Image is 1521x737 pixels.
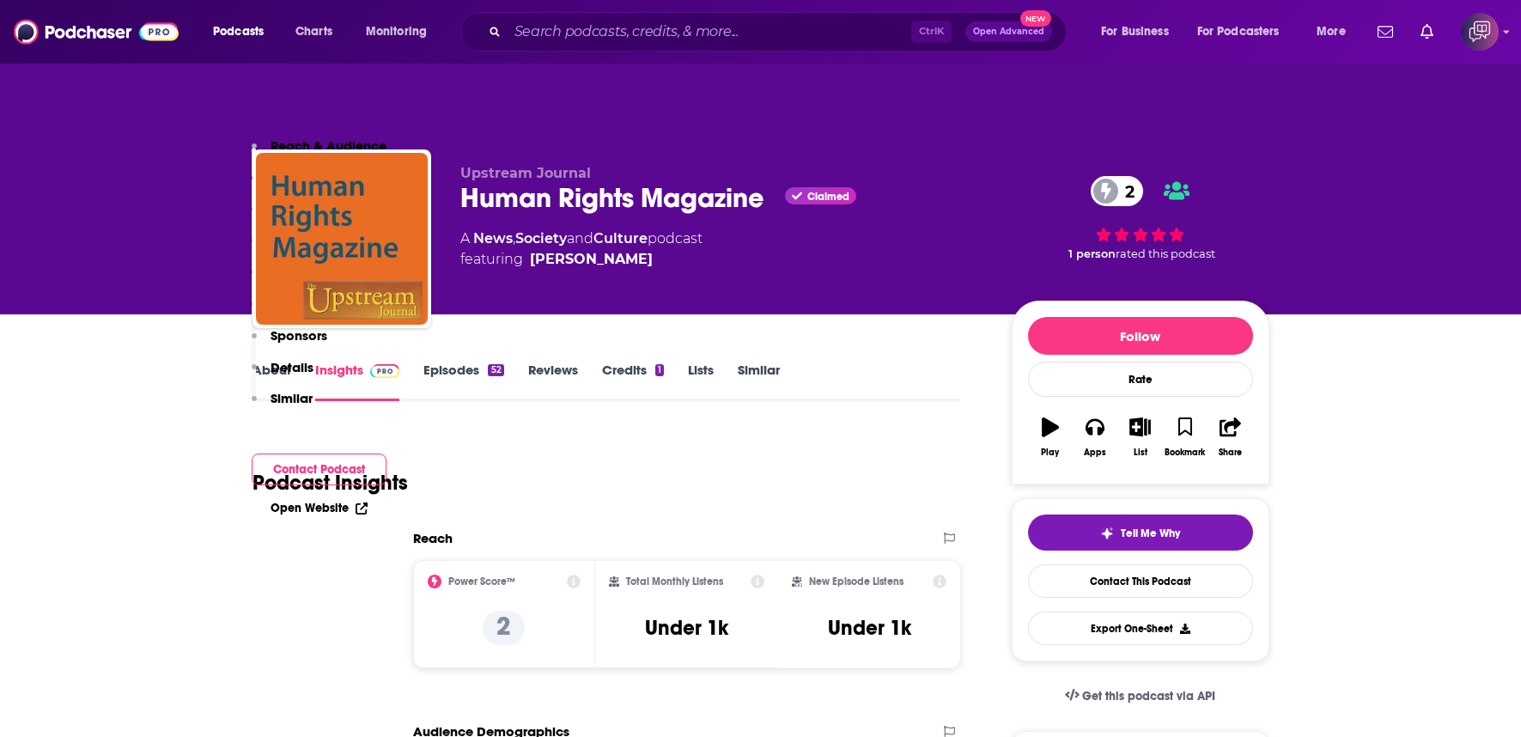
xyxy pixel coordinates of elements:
[1051,675,1230,717] a: Get this podcast via API
[1084,448,1106,458] div: Apps
[530,249,653,270] a: [PERSON_NAME]
[252,359,313,391] button: Details
[483,611,525,645] p: 2
[1012,165,1269,271] div: 2 1 personrated this podcast
[1100,527,1114,540] img: tell me why sparkle
[1028,362,1253,397] div: Rate
[1371,17,1400,46] a: Show notifications dropdown
[252,390,313,422] button: Similar
[448,576,515,588] h2: Power Score™
[688,362,714,401] a: Lists
[1208,406,1252,468] button: Share
[1414,17,1440,46] a: Show notifications dropdown
[1134,448,1147,458] div: List
[1028,612,1253,645] button: Export One-Sheet
[1082,689,1215,703] span: Get this podcast via API
[1091,176,1143,206] a: 2
[473,230,513,247] a: News
[1108,176,1143,206] span: 2
[567,230,593,247] span: and
[602,362,664,401] a: Credits1
[1305,18,1367,46] button: open menu
[1219,448,1242,458] div: Share
[1461,13,1499,51] button: Show profile menu
[1163,406,1208,468] button: Bookmark
[655,364,664,376] div: 1
[1089,18,1190,46] button: open menu
[423,362,503,401] a: Episodes52
[1317,20,1346,44] span: More
[460,165,591,181] span: Upstream Journal
[354,18,449,46] button: open menu
[1073,406,1117,468] button: Apps
[1028,515,1253,551] button: tell me why sparkleTell Me Why
[973,27,1044,36] span: Open Advanced
[809,576,903,588] h2: New Episode Listens
[1028,406,1073,468] button: Play
[295,20,332,44] span: Charts
[1165,448,1205,458] div: Bookmark
[1020,10,1051,27] span: New
[413,530,453,546] h2: Reach
[1121,527,1180,540] span: Tell Me Why
[488,364,503,376] div: 52
[1461,13,1499,51] img: User Profile
[528,362,578,401] a: Reviews
[1461,13,1499,51] span: Logged in as corioliscompany
[252,454,386,485] button: Contact Podcast
[271,501,368,515] a: Open Website
[1197,20,1280,44] span: For Podcasters
[513,230,515,247] span: ,
[1068,247,1116,260] span: 1 person
[911,21,952,43] span: Ctrl K
[284,18,343,46] a: Charts
[1028,564,1253,598] a: Contact This Podcast
[965,21,1052,42] button: Open AdvancedNew
[807,192,849,201] span: Claimed
[515,230,567,247] a: Society
[477,12,1083,52] div: Search podcasts, credits, & more...
[1117,406,1162,468] button: List
[593,230,648,247] a: Culture
[14,15,179,48] img: Podchaser - Follow, Share and Rate Podcasts
[460,249,703,270] span: featuring
[1028,317,1253,355] button: Follow
[645,615,728,641] h3: Under 1k
[1041,448,1059,458] div: Play
[828,615,911,641] h3: Under 1k
[1186,18,1305,46] button: open menu
[201,18,286,46] button: open menu
[271,390,313,406] p: Similar
[508,18,911,46] input: Search podcasts, credits, & more...
[626,576,723,588] h2: Total Monthly Listens
[256,153,428,325] img: Human Rights Magazine
[366,20,427,44] span: Monitoring
[460,228,703,270] div: A podcast
[1116,247,1215,260] span: rated this podcast
[738,362,780,401] a: Similar
[1101,20,1169,44] span: For Business
[271,359,313,375] p: Details
[213,20,264,44] span: Podcasts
